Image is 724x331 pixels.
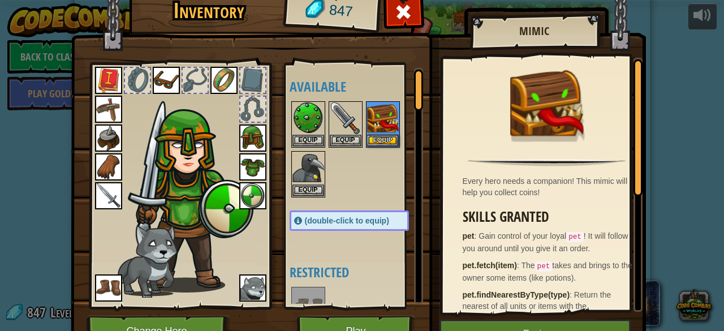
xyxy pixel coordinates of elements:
[566,232,584,242] code: pet
[292,288,324,320] img: portrait.png
[517,261,522,270] span: :
[330,102,361,134] img: portrait.png
[239,153,266,180] img: portrait.png
[239,274,266,302] img: portrait.png
[292,102,324,134] img: portrait.png
[475,231,479,240] span: :
[463,175,637,198] div: Every hero needs a companion! This mimic will help you collect coins!
[239,124,266,152] img: portrait.png
[132,84,253,293] img: female.png
[463,231,475,240] strong: pet
[463,261,632,282] span: The takes and brings to the owner some items (like potions).
[95,274,122,302] img: portrait.png
[367,135,399,147] button: Equip
[535,261,553,272] code: pet
[463,231,628,253] span: Gain control of your loyal ! It will follow you around until you give it an order.
[114,224,178,298] img: wolf-pup-paper-doll.png
[305,216,389,225] span: (double-click to equip)
[153,67,180,94] img: portrait.png
[330,135,361,147] button: Equip
[95,67,122,94] img: portrait.png
[468,159,625,166] img: hr.png
[463,290,570,299] strong: pet.findNearestByType(type)
[367,102,399,134] img: portrait.png
[290,79,432,94] h4: Available
[95,182,122,209] img: portrait.png
[95,96,122,123] img: portrait.png
[570,290,574,299] span: :
[292,152,324,184] img: portrait.png
[463,261,517,270] strong: pet.fetch(item)
[292,184,324,196] button: Equip
[481,25,588,37] h2: Mimic
[95,124,122,152] img: portrait.png
[292,135,324,147] button: Equip
[463,209,637,225] h3: Skills Granted
[95,153,122,180] img: portrait.png
[239,182,266,209] img: portrait.png
[290,265,432,280] h4: Restricted
[210,67,238,94] img: portrait.png
[510,66,584,140] img: portrait.png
